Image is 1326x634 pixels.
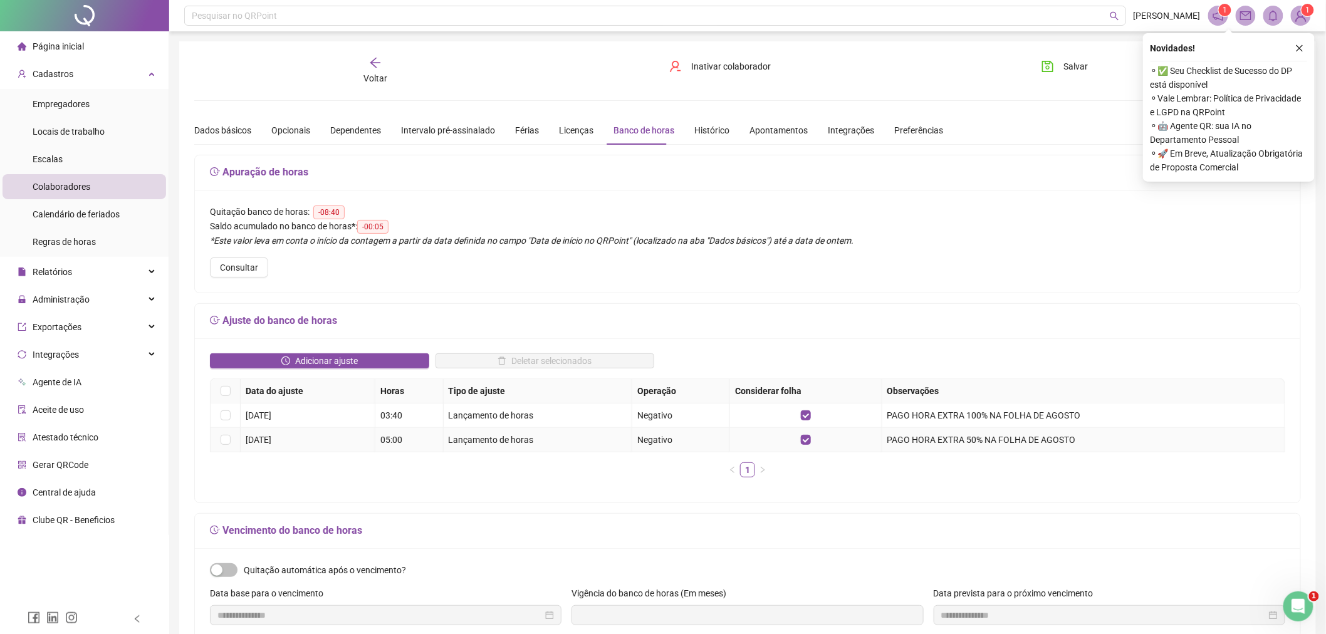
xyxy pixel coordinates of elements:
[828,123,874,137] div: Integrações
[1223,6,1228,14] span: 1
[1151,64,1307,91] span: ⚬ ✅ Seu Checklist de Sucesso do DP está disponível
[1064,60,1088,73] span: Salvar
[740,462,755,477] li: 1
[33,127,105,137] span: Locais de trabalho
[46,611,59,624] span: linkedin
[637,433,724,447] div: Negativo
[725,462,740,477] li: Página anterior
[669,60,682,73] span: user-delete
[246,433,370,447] div: [DATE]
[210,523,1285,538] h5: Vencimento do banco de horas
[613,123,674,137] div: Banco de horas
[1306,6,1310,14] span: 1
[632,379,730,403] th: Operação
[741,463,754,477] a: 1
[18,405,26,414] span: audit
[1151,41,1196,55] span: Novidades !
[33,460,88,470] span: Gerar QRCode
[1151,147,1307,174] span: ⚬ 🚀 Em Breve, Atualização Obrigatória de Proposta Comercial
[934,586,1102,600] label: Data prevista para o próximo vencimento
[436,353,655,368] button: Deletar selecionados
[33,99,90,109] span: Empregadores
[18,460,26,469] span: qrcode
[33,267,72,277] span: Relatórios
[572,586,734,600] label: Vigência do banco de horas (Em meses)
[18,323,26,331] span: export
[241,379,375,403] th: Data do ajuste
[1219,4,1231,16] sup: 1
[1151,91,1307,119] span: ⚬ Vale Lembrar: Política de Privacidade e LGPD na QRPoint
[18,488,26,497] span: info-circle
[725,462,740,477] button: left
[882,428,1285,452] td: PAGO HORA EXTRA 50% NA FOLHA DE AGOSTO
[729,466,736,474] span: left
[1213,10,1224,21] span: notification
[133,615,142,623] span: left
[33,377,81,387] span: Agente de IA
[210,236,854,246] em: *Este valor leva em conta o início da contagem a partir da data definida no campo "Data de início...
[369,56,382,69] span: arrow-left
[660,56,781,76] button: Inativar colaborador
[210,257,268,278] button: Consultar
[730,379,882,403] th: Considerar folha
[401,123,495,137] div: Intervalo pré-assinalado
[694,123,729,137] div: Histórico
[1134,9,1201,23] span: [PERSON_NAME]
[33,41,84,51] span: Página inicial
[1295,44,1304,53] span: close
[1041,60,1054,73] span: save
[18,42,26,51] span: home
[33,294,90,304] span: Administração
[18,295,26,304] span: lock
[692,60,771,73] span: Inativar colaborador
[357,220,389,234] span: -00:05
[28,611,40,624] span: facebook
[749,123,808,137] div: Apontamentos
[1292,6,1310,25] img: 78113
[449,408,627,422] div: Lançamento de horas
[246,408,370,422] div: [DATE]
[244,563,406,577] span: Quitação automática após o vencimento?
[1240,10,1251,21] span: mail
[444,379,633,403] th: Tipo de ajuste
[1309,591,1319,601] span: 1
[33,350,79,360] span: Integrações
[210,525,220,535] span: field-time
[33,237,96,247] span: Regras de horas
[755,462,770,477] li: Próxima página
[33,487,96,497] span: Central de ajuda
[210,313,1285,328] h5: Ajuste do banco de horas
[220,261,258,274] span: Consultar
[759,466,766,474] span: right
[33,69,73,79] span: Cadastros
[33,405,84,415] span: Aceite de uso
[375,403,444,428] td: 03:40
[559,123,593,137] div: Licenças
[65,611,78,624] span: instagram
[18,70,26,78] span: user-add
[1151,119,1307,147] span: ⚬ 🤖 Agente QR: sua IA no Departamento Pessoal
[210,586,331,600] label: Data base para o vencimento
[33,209,120,219] span: Calendário de feriados
[210,165,1285,180] h5: Apuração de horas
[894,123,943,137] div: Preferências
[18,433,26,442] span: solution
[33,322,81,332] span: Exportações
[449,433,627,447] div: Lançamento de horas
[1268,10,1279,21] span: bell
[18,516,26,524] span: gift
[882,379,1285,403] th: Observações
[210,207,310,217] span: Quitação banco de horas:
[637,408,724,422] div: Negativo
[33,182,90,192] span: Colaboradores
[210,219,1285,234] div: :
[271,123,310,137] div: Opcionais
[33,154,63,164] span: Escalas
[1283,591,1313,621] iframe: Intercom live chat
[210,353,429,368] button: Adicionar ajuste
[18,350,26,359] span: sync
[1302,4,1314,16] sup: Atualize o seu contato no menu Meus Dados
[882,403,1285,428] td: PAGO HORA EXTRA 100% NA FOLHA DE AGOSTO
[295,354,358,368] span: Adicionar ajuste
[375,428,444,452] td: 05:00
